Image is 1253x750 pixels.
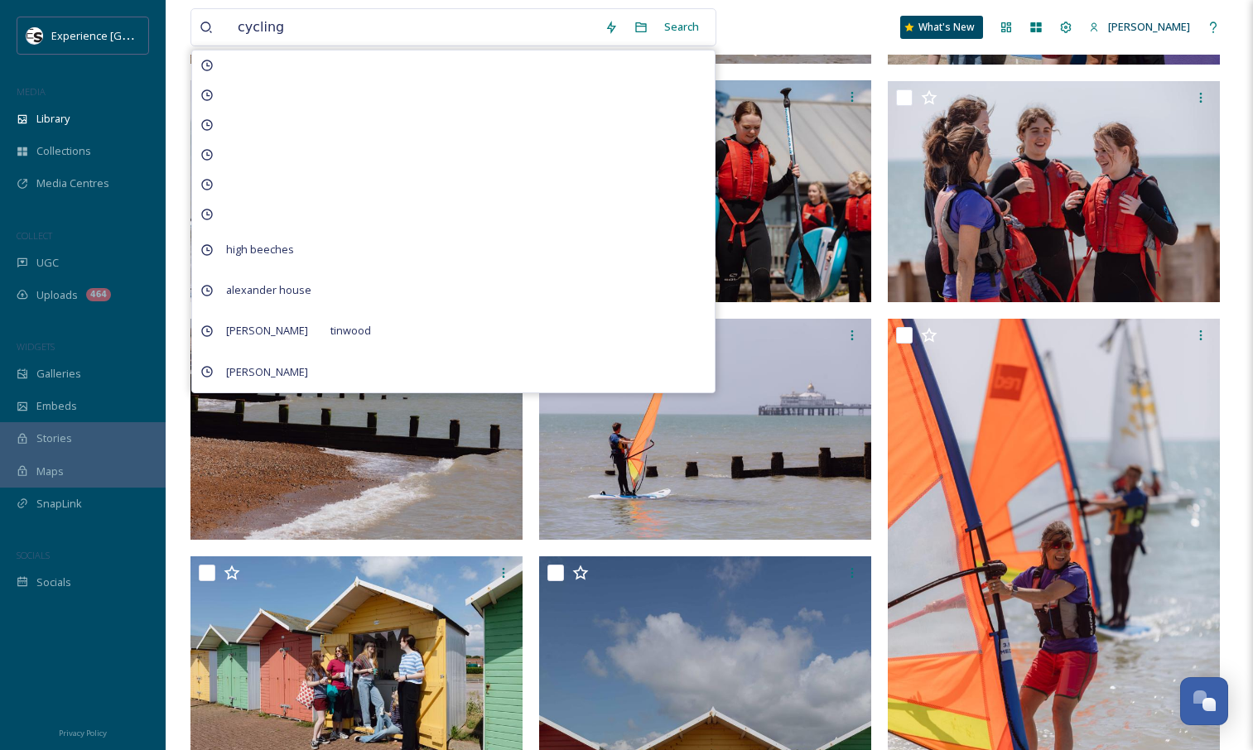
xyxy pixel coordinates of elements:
[1180,677,1228,725] button: Open Chat
[17,85,46,98] span: MEDIA
[322,319,379,343] span: tinwood
[86,288,111,301] div: 464
[36,175,109,191] span: Media Centres
[36,143,91,159] span: Collections
[888,80,1220,302] img: GTR_0270-37_WEB.jpg
[218,319,316,343] span: [PERSON_NAME]
[218,360,316,384] span: [PERSON_NAME]
[36,430,72,446] span: Stories
[190,319,523,541] img: GTR_0233-32_WEB.jpg
[656,11,707,43] div: Search
[218,278,320,302] span: alexander house
[539,319,871,541] img: GTR_0204-29_WEB.jpg
[36,496,82,512] span: SnapLink
[1081,11,1198,43] a: [PERSON_NAME]
[36,366,81,382] span: Galleries
[36,287,78,303] span: Uploads
[229,9,596,46] input: Search your library
[1108,19,1190,34] span: [PERSON_NAME]
[190,80,523,302] img: GTR_0336-41_WEB.jpg
[36,255,59,271] span: UGC
[36,575,71,590] span: Socials
[27,27,43,44] img: WSCC%20ES%20Socials%20Icon%20-%20Secondary%20-%20Black.jpg
[36,464,64,479] span: Maps
[17,229,52,242] span: COLLECT
[900,16,983,39] a: What's New
[51,27,215,43] span: Experience [GEOGRAPHIC_DATA]
[17,549,50,561] span: SOCIALS
[17,340,55,353] span: WIDGETS
[59,728,107,738] span: Privacy Policy
[59,722,107,742] a: Privacy Policy
[36,111,70,127] span: Library
[36,398,77,414] span: Embeds
[218,238,302,262] span: high beeches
